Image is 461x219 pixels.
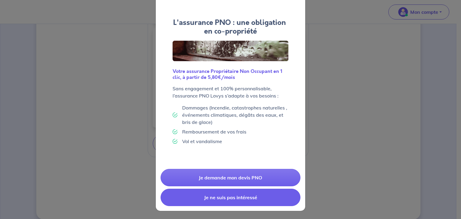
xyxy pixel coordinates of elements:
[182,138,222,145] p: Vol et vandalisme
[182,128,246,135] p: Remboursement de vos frais
[173,68,288,80] h6: Votre assurance Propriétaire Non Occupant en 1 clic, à partir de 5,80€/mois
[161,169,300,186] a: Je demande mon devis PNO
[182,104,288,126] p: Dommages (Incendie, catastrophes naturelles , événements climatiques, dégâts des eaux, et bris de...
[161,189,300,206] button: Je ne suis pas intéressé
[173,40,288,61] img: Logo Lovys
[173,85,288,99] p: Sans engagement et 100% personnalisable, l’assurance PNO Lovys s’adapte à vos besoins :
[173,18,288,36] h4: L'assurance PNO : une obligation en co-propriété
